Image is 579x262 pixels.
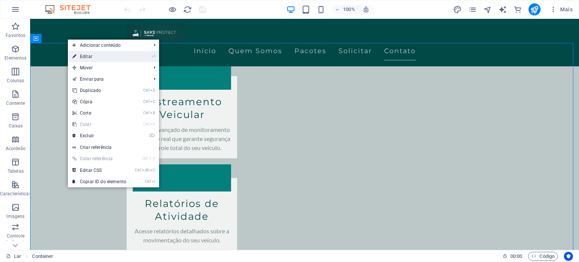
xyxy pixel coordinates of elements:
font: ⏎ [152,54,155,59]
font: Ctrl [142,156,148,161]
font: X [153,110,155,115]
font: Lar [14,253,21,259]
a: ⏎Editar [68,51,131,62]
a: Clique para cancelar a seleção. Clique duas vezes para abrir as páginas. [6,252,21,261]
nav: migalhas de pão [32,252,53,261]
font: Ctrl [143,110,149,115]
i: Navegador [483,5,492,14]
a: ⌦Excluir [68,130,131,141]
font: Ctrl [145,179,151,184]
font: Excluir [80,133,94,138]
a: CtrlAltCEditar CSS [68,165,131,176]
font: Ctrl [143,88,149,93]
button: Centrado no usuário [564,252,573,261]
font: C [153,99,155,104]
font: Mais [560,6,573,12]
font: ⇧ [149,156,152,161]
font: Editar CSS [80,168,102,173]
button: gerador_de_texto [498,5,507,14]
a: CtrlICopiar ID do elemento [68,176,131,187]
font: Cópia [80,99,92,104]
font: Ctrl [143,122,149,127]
button: 100% [332,5,358,14]
img: Logotipo do editor [43,5,100,14]
button: projeto [453,5,462,14]
font: Acordeão [6,146,26,151]
a: Criar referência [68,142,159,153]
font: Tabelas [8,169,24,174]
font: Enviar para [80,77,104,82]
a: CtrlDDuplicado [68,85,131,96]
font: Editar [80,54,92,59]
a: Ctrl⇧VColar referência [68,153,131,164]
font: Elementos [5,55,26,61]
font: D [153,88,155,93]
button: Código [528,252,558,261]
button: Clique aqui para sair do modo de visualização e continuar editando [168,5,177,14]
button: Mais [547,3,576,15]
font: C [153,168,155,173]
font: V [153,122,155,127]
font: Colar referência [80,156,113,161]
font: Colar [80,122,91,127]
a: Enviar para [68,74,148,85]
font: Caixas [9,123,23,129]
font: Corte [80,110,91,116]
button: comércio [513,5,522,14]
i: Comércio [513,5,522,14]
span: Click to select. Double-click to edit [32,252,53,261]
font: 00:00 [510,253,522,259]
font: Criar referência [80,145,112,150]
i: Recarregar página [183,5,192,14]
font: I [154,179,155,184]
a: CtrlVColar [68,119,131,130]
button: publicar [528,3,541,15]
font: Controle deslizante [5,233,26,245]
font: Adicionar conteúdo [80,43,121,48]
font: Ctrl [135,168,141,173]
a: CtrlXCorte [68,107,131,119]
h6: Tempo de sessão [502,252,522,261]
i: Escritor de IA [498,5,507,14]
font: Duplicado [80,88,101,93]
a: CtrlCCópia [68,96,131,107]
font: Copiar ID do elemento [80,179,126,184]
font: Ctrl [143,99,149,104]
font: Favoritos [6,33,25,38]
i: Design (Ctrl+Alt+Y) [453,5,462,14]
font: Alt [145,168,149,173]
button: navegador [483,5,492,14]
i: Páginas (Ctrl+Alt+S) [468,5,477,14]
font: 100% [343,6,355,12]
i: Publicar [530,5,539,14]
font: Mover [80,65,93,70]
i: Ao redimensionar, ajuste automaticamente o nível de zoom para se ajustar ao dispositivo escolhido. [363,6,369,13]
font: V [153,156,155,161]
button: páginas [468,5,477,14]
button: recarregar [183,5,192,14]
font: Colunas [7,78,24,83]
font: Código [539,253,554,259]
font: ⌦ [149,133,155,138]
font: Contente [6,101,25,106]
font: Imagens [6,214,25,219]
